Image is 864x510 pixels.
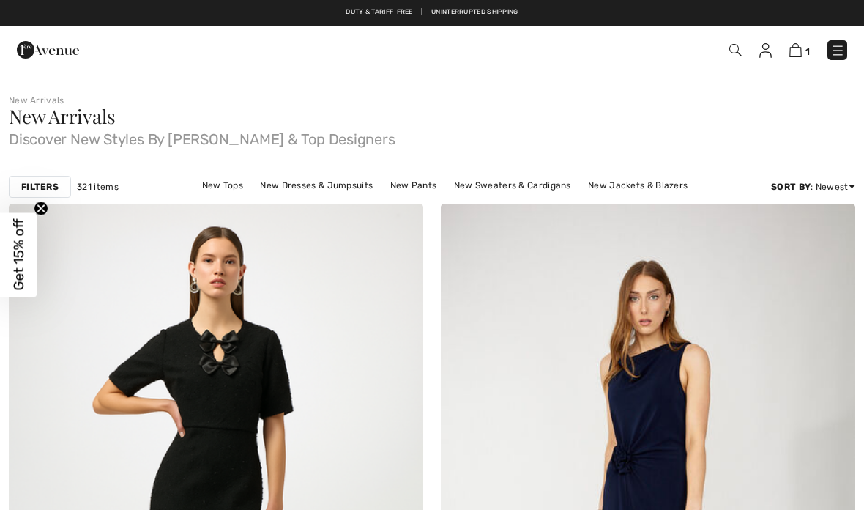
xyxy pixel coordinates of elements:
a: New Arrivals [9,95,64,106]
a: New Sweaters & Cardigans [447,176,578,195]
strong: Sort By [771,182,811,192]
a: 1 [789,41,810,59]
button: Close teaser [34,202,48,216]
img: My Info [759,43,772,58]
div: : Newest [771,180,855,193]
span: Get 15% off [10,219,27,291]
a: New Skirts [372,195,433,214]
strong: Filters [21,180,59,193]
img: Shopping Bag [789,43,802,57]
a: New Pants [383,176,444,195]
span: New Arrivals [9,103,115,129]
img: Menu [830,43,845,58]
a: New Outerwear [435,195,518,214]
a: New Jackets & Blazers [581,176,695,195]
img: Search [729,44,742,56]
span: 1 [805,46,810,57]
span: Discover New Styles By [PERSON_NAME] & Top Designers [9,126,855,147]
img: 1ère Avenue [17,35,79,64]
span: 321 items [77,180,119,193]
a: New Dresses & Jumpsuits [253,176,380,195]
a: New Tops [195,176,250,195]
a: 1ère Avenue [17,42,79,56]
